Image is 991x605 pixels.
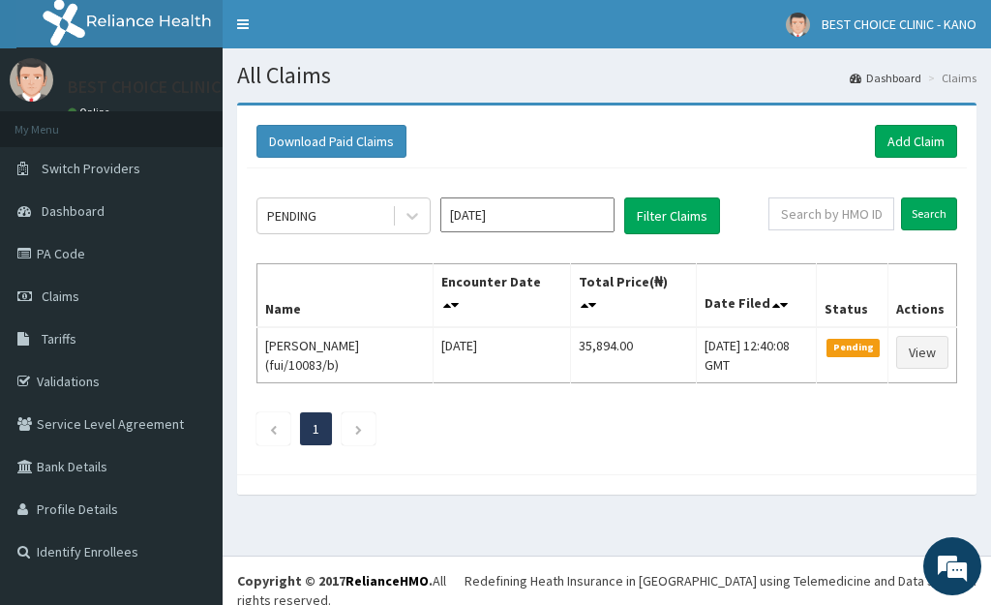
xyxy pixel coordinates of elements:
th: Encounter Date [434,264,570,328]
div: PENDING [267,206,316,226]
span: Claims [42,287,79,305]
th: Status [817,264,888,328]
img: User Image [786,13,810,37]
img: User Image [10,58,53,102]
a: RelianceHMO [345,572,429,590]
p: BEST CHOICE CLINIC - KANO [68,78,277,96]
td: [DATE] [434,327,570,383]
td: 35,894.00 [570,327,696,383]
input: Search [901,197,957,230]
li: Claims [923,70,976,86]
a: View [896,336,948,369]
span: BEST CHOICE CLINIC - KANO [822,15,976,33]
strong: Copyright © 2017 . [237,572,433,590]
th: Date Filed [696,264,817,328]
td: [DATE] 12:40:08 GMT [696,327,817,383]
td: [PERSON_NAME] (fui/10083/b) [257,327,434,383]
input: Select Month and Year [440,197,615,232]
button: Download Paid Claims [256,125,406,158]
h1: All Claims [237,63,976,88]
button: Filter Claims [624,197,720,234]
input: Search by HMO ID [768,197,894,230]
a: Add Claim [875,125,957,158]
div: Redefining Heath Insurance in [GEOGRAPHIC_DATA] using Telemedicine and Data Science! [465,571,976,590]
span: Switch Providers [42,160,140,177]
a: Online [68,106,114,119]
span: Pending [826,339,880,356]
a: Page 1 is your current page [313,420,319,438]
th: Total Price(₦) [570,264,696,328]
span: Dashboard [42,202,105,220]
a: Next page [354,420,363,438]
th: Actions [887,264,956,328]
th: Name [257,264,434,328]
a: Previous page [269,420,278,438]
span: Tariffs [42,330,76,348]
a: Dashboard [850,70,921,86]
